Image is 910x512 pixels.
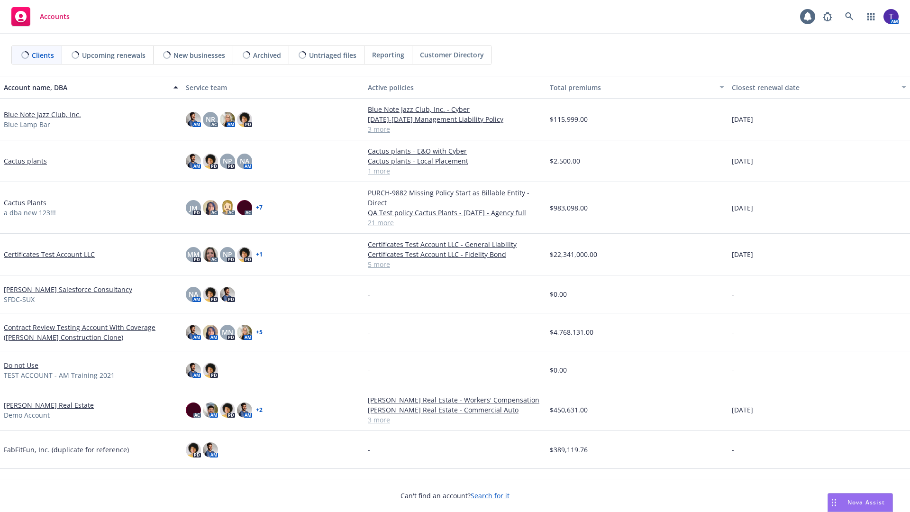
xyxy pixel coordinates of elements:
[364,76,546,99] button: Active policies
[732,327,734,337] span: -
[32,50,54,60] span: Clients
[203,442,218,457] img: photo
[4,110,81,119] a: Blue Note Jazz Club, Inc.
[4,370,115,380] span: TEST ACCOUNT - AM Training 2021
[372,50,404,60] span: Reporting
[840,7,859,26] a: Search
[828,494,840,512] div: Drag to move
[368,156,542,166] a: Cactus plants - Local Placement
[4,400,94,410] a: [PERSON_NAME] Real Estate
[368,249,542,259] a: Certificates Test Account LLC - Fidelity Bond
[368,124,542,134] a: 3 more
[220,112,235,127] img: photo
[368,166,542,176] a: 1 more
[203,287,218,302] img: photo
[186,154,201,169] img: photo
[4,284,132,294] a: [PERSON_NAME] Salesforce Consultancy
[4,360,38,370] a: Do not Use
[732,289,734,299] span: -
[4,445,129,455] a: FabFitFun, Inc. (duplicate for reference)
[8,3,73,30] a: Accounts
[186,442,201,457] img: photo
[253,50,281,60] span: Archived
[732,82,896,92] div: Closest renewal date
[368,188,542,208] a: PURCH-9882 Missing Policy Start as Billable Entity - Direct
[732,249,753,259] span: [DATE]
[182,76,364,99] button: Service team
[368,259,542,269] a: 5 more
[256,407,263,413] a: + 2
[550,203,588,213] span: $983,098.00
[368,445,370,455] span: -
[368,327,370,337] span: -
[550,114,588,124] span: $115,999.00
[203,200,218,215] img: photo
[550,82,714,92] div: Total premiums
[4,208,56,218] span: a dba new 123!!!
[237,112,252,127] img: photo
[471,491,510,500] a: Search for it
[550,327,593,337] span: $4,768,131.00
[368,239,542,249] a: Certificates Test Account LLC - General Liability
[550,365,567,375] span: $0.00
[220,287,235,302] img: photo
[173,50,225,60] span: New businesses
[187,249,200,259] span: MM
[186,402,201,418] img: photo
[368,208,542,218] a: QA Test policy Cactus Plants - [DATE] - Agency full
[732,156,753,166] span: [DATE]
[237,247,252,262] img: photo
[4,119,50,129] span: Blue Lamp Bar
[223,249,232,259] span: NP
[206,114,215,124] span: NR
[4,82,168,92] div: Account name, DBA
[368,218,542,228] a: 21 more
[732,203,753,213] span: [DATE]
[368,104,542,114] a: Blue Note Jazz Club, Inc. - Cyber
[4,322,178,342] a: Contract Review Testing Account With Coverage ([PERSON_NAME] Construction Clone)
[420,50,484,60] span: Customer Directory
[186,112,201,127] img: photo
[732,114,753,124] span: [DATE]
[309,50,356,60] span: Untriaged files
[40,13,70,20] span: Accounts
[828,493,893,512] button: Nova Assist
[368,415,542,425] a: 3 more
[368,365,370,375] span: -
[550,445,588,455] span: $389,119.76
[818,7,837,26] a: Report a Bug
[203,325,218,340] img: photo
[256,329,263,335] a: + 5
[368,82,542,92] div: Active policies
[186,363,201,378] img: photo
[728,76,910,99] button: Closest renewal date
[368,405,542,415] a: [PERSON_NAME] Real Estate - Commercial Auto
[220,402,235,418] img: photo
[186,325,201,340] img: photo
[203,402,218,418] img: photo
[237,200,252,215] img: photo
[4,156,47,166] a: Cactus plants
[189,289,198,299] span: NA
[368,289,370,299] span: -
[82,50,146,60] span: Upcoming renewals
[883,9,899,24] img: photo
[237,402,252,418] img: photo
[256,252,263,257] a: + 1
[546,76,728,99] button: Total premiums
[4,198,46,208] a: Cactus Plants
[732,405,753,415] span: [DATE]
[368,146,542,156] a: Cactus plants - E&O with Cyber
[186,82,360,92] div: Service team
[222,327,233,337] span: MN
[4,249,95,259] a: Certificates Test Account LLC
[190,203,198,213] span: JM
[400,491,510,501] span: Can't find an account?
[368,114,542,124] a: [DATE]-[DATE] Management Liability Policy
[862,7,881,26] a: Switch app
[203,247,218,262] img: photo
[550,289,567,299] span: $0.00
